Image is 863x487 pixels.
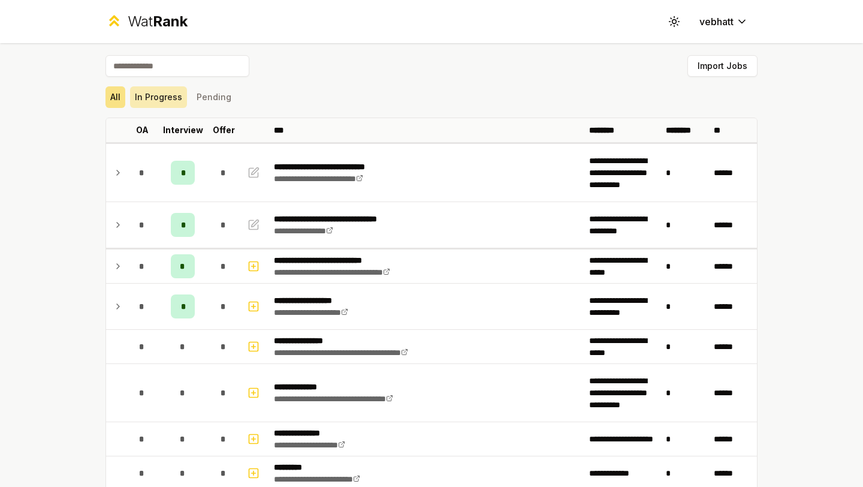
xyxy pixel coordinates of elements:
[690,11,758,32] button: vebhatt
[136,124,149,136] p: OA
[213,124,235,136] p: Offer
[699,14,734,29] span: vebhatt
[687,55,758,77] button: Import Jobs
[163,124,203,136] p: Interview
[153,13,188,30] span: Rank
[105,12,188,31] a: WatRank
[105,86,125,108] button: All
[130,86,187,108] button: In Progress
[192,86,236,108] button: Pending
[128,12,188,31] div: Wat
